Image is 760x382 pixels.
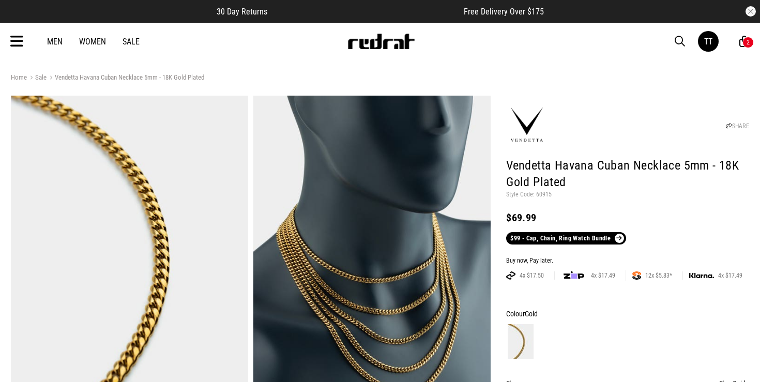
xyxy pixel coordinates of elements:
a: Sale [27,73,47,83]
img: AFTERPAY [506,271,515,280]
a: SHARE [726,123,749,130]
a: Vendetta Havana Cuban Necklace 5mm - 18K Gold Plated [47,73,204,83]
span: 4x $17.49 [714,271,747,280]
span: 12x $5.83* [641,271,676,280]
img: Vendetta [506,104,548,146]
span: 4x $17.50 [515,271,548,280]
span: 30 Day Returns [217,7,267,17]
span: Gold [525,310,538,318]
img: KLARNA [689,273,714,279]
img: Redrat logo [347,34,415,49]
div: Colour [506,308,749,320]
a: $99 - Cap, Chain, Ring Watch Bundle [506,232,626,245]
span: 4x $17.49 [587,271,619,280]
div: 2 [747,39,750,46]
span: Free Delivery Over $175 [464,7,544,17]
a: Home [11,73,27,81]
img: Gold [508,324,534,359]
img: zip [564,270,584,281]
a: Men [47,37,63,47]
a: Sale [123,37,140,47]
p: Style Code: 60915 [506,191,749,199]
div: Buy now, Pay later. [506,257,749,265]
div: TT [704,37,712,47]
a: 2 [739,36,749,47]
div: $69.99 [506,211,749,224]
iframe: Customer reviews powered by Trustpilot [288,6,443,17]
a: Women [79,37,106,47]
h1: Vendetta Havana Cuban Necklace 5mm - 18K Gold Plated [506,158,749,191]
img: SPLITPAY [632,271,641,280]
